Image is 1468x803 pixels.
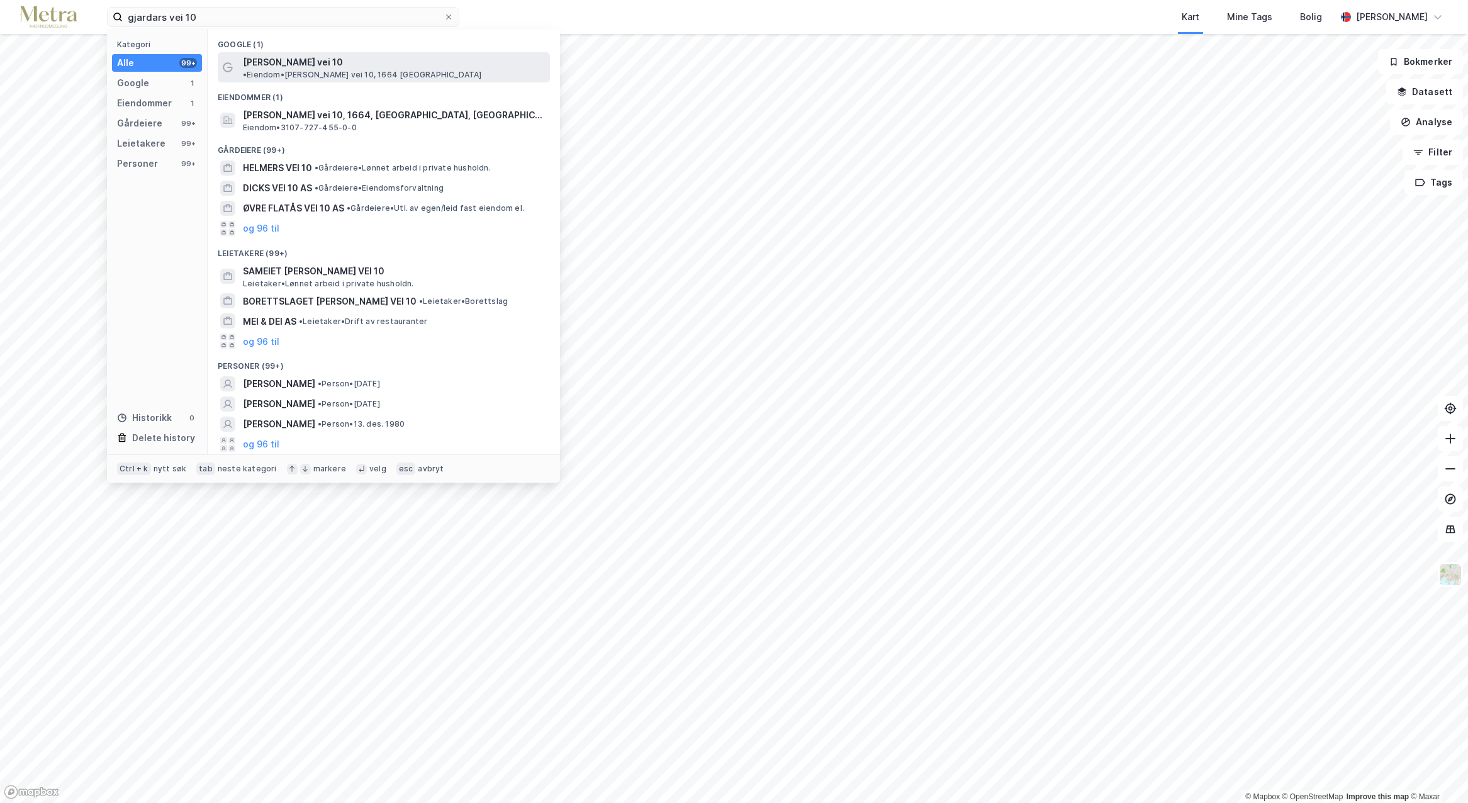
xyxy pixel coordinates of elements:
[208,82,560,105] div: Eiendommer (1)
[369,464,386,474] div: velg
[318,399,322,408] span: •
[243,396,315,412] span: [PERSON_NAME]
[243,314,296,329] span: MEI & DEI AS
[419,296,508,306] span: Leietaker • Borettslag
[1405,743,1468,803] div: Kontrollprogram for chat
[243,376,315,391] span: [PERSON_NAME]
[117,463,151,475] div: Ctrl + k
[117,40,202,49] div: Kategori
[315,163,318,172] span: •
[208,351,560,374] div: Personer (99+)
[179,159,197,169] div: 99+
[117,96,172,111] div: Eiendommer
[1404,170,1463,195] button: Tags
[243,221,279,236] button: og 96 til
[315,183,444,193] span: Gårdeiere • Eiendomsforvaltning
[347,203,524,213] span: Gårdeiere • Utl. av egen/leid fast eiendom el.
[117,136,165,151] div: Leietakere
[243,70,482,80] span: Eiendom • [PERSON_NAME] vei 10, 1664 [GEOGRAPHIC_DATA]
[243,55,343,70] span: [PERSON_NAME] vei 10
[123,8,444,26] input: Søk på adresse, matrikkel, gårdeiere, leietakere eller personer
[299,317,303,326] span: •
[313,464,346,474] div: markere
[4,785,59,799] a: Mapbox homepage
[208,135,560,158] div: Gårdeiere (99+)
[1438,563,1462,587] img: Z
[132,430,195,446] div: Delete history
[318,419,322,429] span: •
[396,463,416,475] div: esc
[1390,109,1463,135] button: Analyse
[243,70,247,79] span: •
[1245,792,1280,801] a: Mapbox
[208,30,560,52] div: Google (1)
[1282,792,1343,801] a: OpenStreetMap
[187,413,197,423] div: 0
[179,58,197,68] div: 99+
[299,317,427,327] span: Leietaker • Drift av restauranter
[243,201,344,216] span: ØVRE FLATÅS VEI 10 AS
[243,160,312,176] span: HELMERS VEI 10
[208,239,560,261] div: Leietakere (99+)
[243,108,545,123] span: [PERSON_NAME] vei 10, 1664, [GEOGRAPHIC_DATA], [GEOGRAPHIC_DATA]
[243,417,315,432] span: [PERSON_NAME]
[315,163,491,173] span: Gårdeiere • Lønnet arbeid i private husholdn.
[243,437,279,452] button: og 96 til
[1356,9,1428,25] div: [PERSON_NAME]
[1182,9,1199,25] div: Kart
[1386,79,1463,104] button: Datasett
[117,55,134,70] div: Alle
[117,116,162,131] div: Gårdeiere
[315,183,318,193] span: •
[20,6,77,28] img: metra-logo.256734c3b2bbffee19d4.png
[318,419,405,429] span: Person • 13. des. 1980
[154,464,187,474] div: nytt søk
[243,294,417,309] span: BORETTSLAGET [PERSON_NAME] VEI 10
[1227,9,1272,25] div: Mine Tags
[243,181,312,196] span: DICKS VEI 10 AS
[419,296,423,306] span: •
[1405,743,1468,803] iframe: Chat Widget
[418,464,444,474] div: avbryt
[187,78,197,88] div: 1
[117,410,172,425] div: Historikk
[117,156,158,171] div: Personer
[318,399,380,409] span: Person • [DATE]
[218,464,277,474] div: neste kategori
[318,379,322,388] span: •
[187,98,197,108] div: 1
[243,279,414,289] span: Leietaker • Lønnet arbeid i private husholdn.
[1403,140,1463,165] button: Filter
[1300,9,1322,25] div: Bolig
[1347,792,1409,801] a: Improve this map
[243,123,357,133] span: Eiendom • 3107-727-455-0-0
[243,264,545,279] span: SAMEIET [PERSON_NAME] VEI 10
[179,118,197,128] div: 99+
[318,379,380,389] span: Person • [DATE]
[179,138,197,149] div: 99+
[1378,49,1463,74] button: Bokmerker
[347,203,350,213] span: •
[117,76,149,91] div: Google
[243,334,279,349] button: og 96 til
[196,463,215,475] div: tab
